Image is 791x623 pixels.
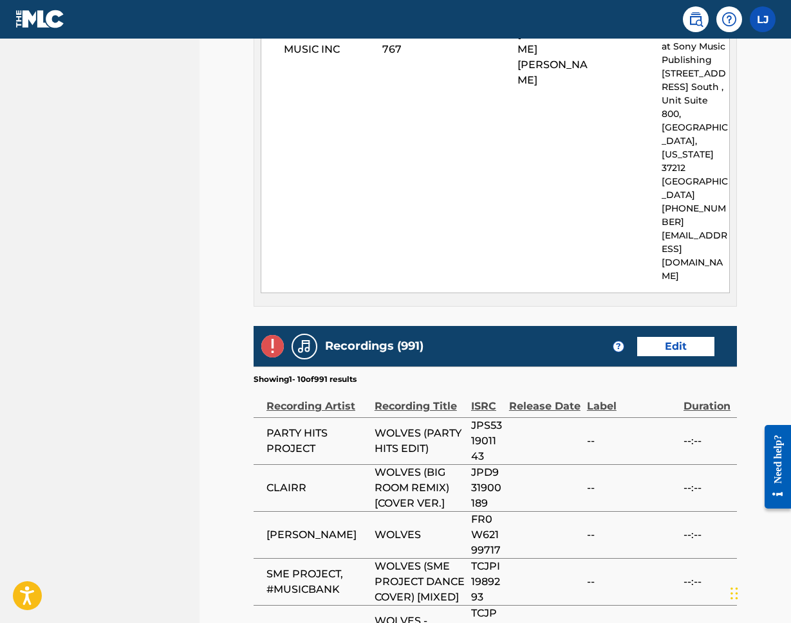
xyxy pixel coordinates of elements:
[662,175,729,202] p: [GEOGRAPHIC_DATA]
[471,385,503,414] div: ISRC
[266,426,368,456] span: PARTY HITS PROJECT
[683,6,709,32] a: Public Search
[375,426,465,456] span: WOLVES (PARTY HITS EDIT)
[375,385,465,414] div: Recording Title
[471,512,503,558] span: FR0W62199717
[266,480,368,496] span: CLAIRR
[613,341,624,352] span: ?
[727,561,791,623] iframe: Chat Widget
[662,121,729,175] p: [GEOGRAPHIC_DATA], [US_STATE] 37212
[587,480,677,496] span: --
[375,527,465,543] span: WOLVES
[509,385,581,414] div: Release Date
[471,465,503,511] span: JPD931900189
[684,433,731,449] span: --:--
[662,26,729,67] p: MLC Inquiries at Sony Music Publishing
[375,465,465,511] span: WOLVES (BIG ROOM REMIX) [COVER VER.]
[731,574,738,613] div: Drag
[587,385,677,414] div: Label
[587,574,677,590] span: --
[716,6,742,32] div: Help
[684,527,731,543] span: --:--
[662,229,729,283] p: [EMAIL_ADDRESS][DOMAIN_NAME]
[261,335,284,357] img: Invalid
[688,12,703,27] img: search
[587,527,677,543] span: --
[266,385,368,414] div: Recording Artist
[266,566,368,597] span: SME PROJECT, #MUSICBANK
[587,433,677,449] span: --
[15,10,65,28] img: MLC Logo
[662,67,729,121] p: [STREET_ADDRESS] South , Unit Suite 800,
[721,12,737,27] img: help
[284,26,373,57] span: EMI APRIL MUSIC INC
[662,202,729,229] p: [PHONE_NUMBER]
[684,574,731,590] span: --:--
[266,527,368,543] span: [PERSON_NAME]
[684,385,731,414] div: Duration
[755,415,791,519] iframe: Resource Center
[637,337,714,356] a: Edit
[382,26,431,57] span: 00128633767
[471,418,503,464] span: JPS531901143
[750,6,776,32] div: User Menu
[297,339,312,354] img: Recordings
[684,480,731,496] span: --:--
[254,374,357,385] p: Showing 1 - 10 of 991 results
[471,559,503,605] span: TCJPI1989293
[325,339,423,354] h5: Recordings (991)
[375,559,465,605] span: WOLVES (SME PROJECT DANCE COVER) [MIXED]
